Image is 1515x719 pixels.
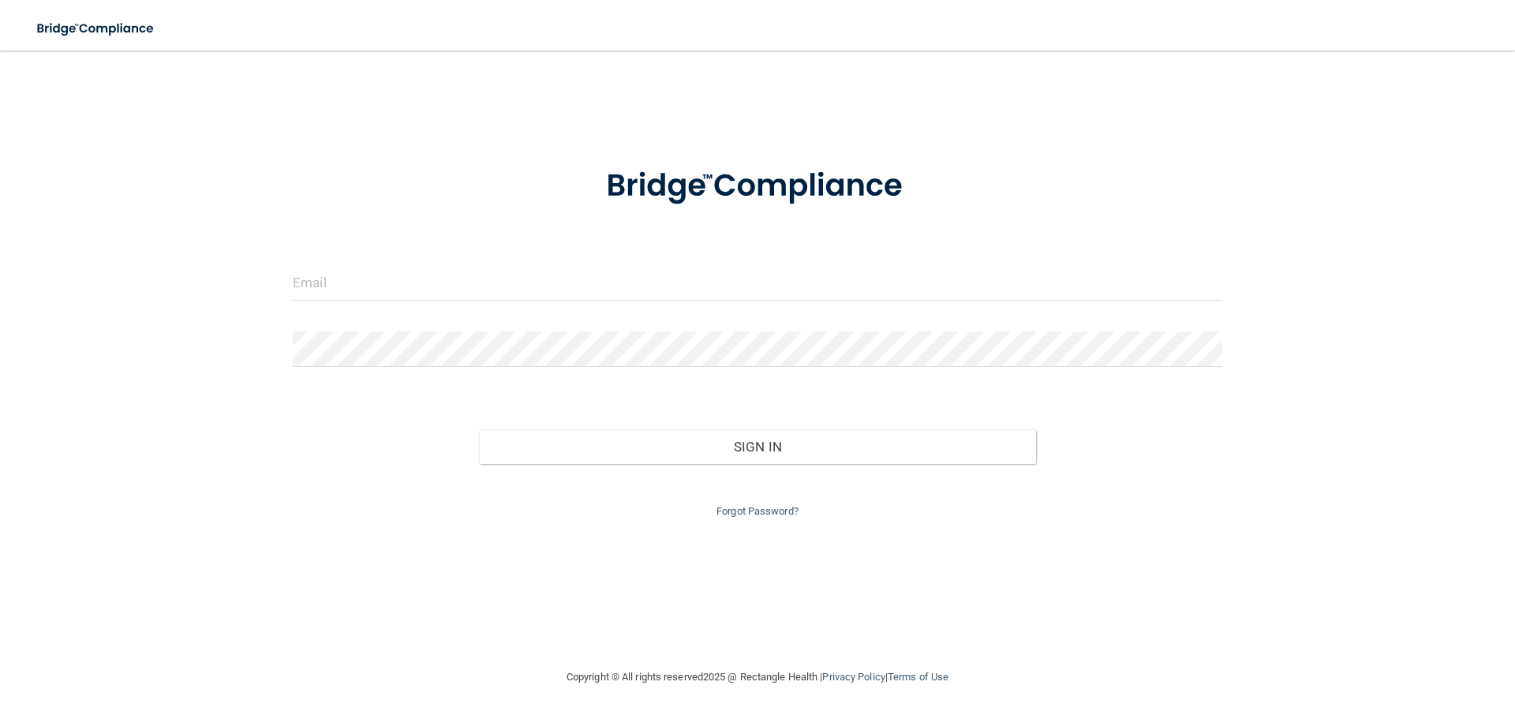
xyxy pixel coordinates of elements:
[469,652,1046,702] div: Copyright © All rights reserved 2025 @ Rectangle Health | |
[888,671,948,683] a: Terms of Use
[479,429,1037,464] button: Sign In
[822,671,885,683] a: Privacy Policy
[716,505,799,517] a: Forgot Password?
[24,13,169,45] img: bridge_compliance_login_screen.278c3ca4.svg
[293,265,1222,301] input: Email
[574,145,941,227] img: bridge_compliance_login_screen.278c3ca4.svg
